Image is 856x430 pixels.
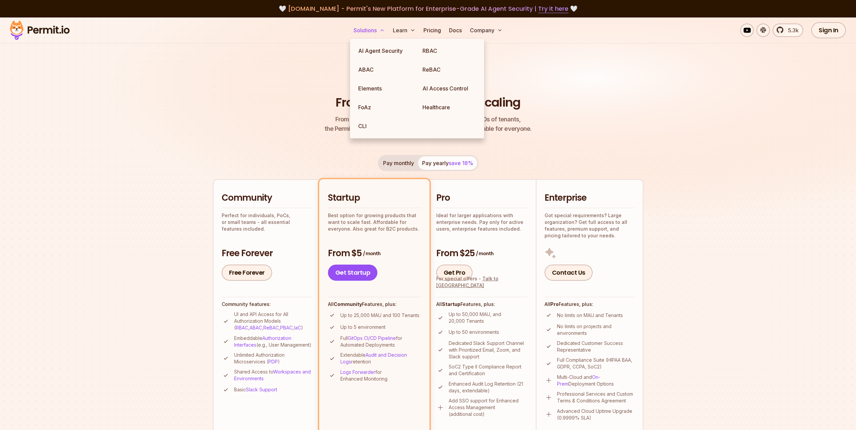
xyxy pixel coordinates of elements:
[340,369,421,382] p: for Enhanced Monitoring
[222,301,312,308] h4: Community features:
[268,359,278,364] a: PDP
[246,387,277,392] a: Slack Support
[442,301,460,307] strong: Startup
[417,41,481,60] a: RBAC
[550,301,559,307] strong: Pro
[351,24,387,37] button: Solutions
[417,98,481,117] a: Healthcare
[476,250,493,257] span: / month
[250,325,262,330] a: ABAC
[288,4,568,13] span: [DOMAIN_NAME] - Permit's New Platform for Enterprise-Grade AI Agent Security |
[436,192,528,204] h2: Pro
[328,212,421,232] p: Best option for growing products that want to scale fast. Affordable for everyone. Also great for...
[557,391,635,404] p: Professional Services and Custom Terms & Conditions Agreement
[421,24,444,37] a: Pricing
[417,79,481,98] a: AI Access Control
[340,312,419,319] p: Up to 25,000 MAU and 100 Tenants
[325,115,532,133] p: the Permit pricing model is simple, transparent, and affordable for everyone.
[557,374,600,387] a: On-Prem
[545,265,593,281] a: Contact Us
[353,79,417,98] a: Elements
[436,247,528,260] h3: From $25
[390,24,418,37] button: Learn
[449,363,528,377] p: SoC2 Type II Compliance Report and Certification
[446,24,464,37] a: Docs
[280,325,293,330] a: PBAC
[340,335,421,348] p: Full for Automated Deployments
[436,265,473,281] a: Get Pro
[7,19,73,42] img: Permit logo
[449,397,528,418] p: Add SSO support for Enhanced Access Management (additional cost)
[325,115,532,124] span: From a startup with 100 users to an enterprise with 1000s of tenants,
[222,212,312,232] p: Perfect for individuals, PoCs, or small teams - all essential features included.
[234,335,312,348] p: Embeddable (e.g., User Management)
[340,352,421,365] p: Extendable retention
[557,340,635,353] p: Dedicated Customer Success Representative
[236,325,248,330] a: RBAC
[340,324,385,330] p: Up to 5 environment
[449,311,528,324] p: Up to 50,000 MAU, and 20,000 Tenants
[363,250,380,257] span: / month
[557,357,635,370] p: Full Compliance Suite (HIPAA BAA, GDPR, CCPA, SoC2)
[328,301,421,308] h4: All Features, plus:
[436,275,528,289] div: For special offers -
[545,192,635,204] h2: Enterprise
[353,60,417,79] a: ABAC
[538,4,568,13] a: Try it here
[234,386,277,393] p: Basic
[353,117,417,135] a: CLI
[784,26,798,34] span: 5.3k
[348,335,396,341] a: GitOps CI/CD Pipeline
[449,381,528,394] p: Enhanced Audit Log Retention (21 days, extendable)
[294,325,301,330] a: IaC
[234,335,291,348] a: Authorization Interfaces
[353,98,417,117] a: FoAz
[222,247,312,260] h3: Free Forever
[436,212,528,232] p: Ideal for larger applications with enterprise needs. Pay only for active users, enterprise featur...
[353,41,417,60] a: AI Agent Security
[336,94,520,111] h1: From Free to Predictable Scaling
[328,247,421,260] h3: From $5
[234,311,312,331] p: UI and API Access for All Authorization Models ( , , , , )
[436,301,528,308] h4: All Features, plus:
[222,192,312,204] h2: Community
[234,368,312,382] p: Shared Access to
[334,301,362,307] strong: Community
[379,156,418,170] button: Pay monthly
[340,369,375,375] a: Logs Forwarder
[417,60,481,79] a: ReBAC
[557,374,635,387] p: Multi-Cloud and Deployment Options
[263,325,279,330] a: ReBAC
[328,265,378,281] a: Get Startup
[467,24,505,37] button: Company
[234,352,312,365] p: Unlimited Authorization Microservices ( )
[222,265,272,281] a: Free Forever
[773,24,803,37] a: 5.3k
[449,329,499,336] p: Up to 50 environments
[557,323,635,337] p: No limits on projects and environments
[340,352,407,364] a: Audit and Decision Logs
[557,312,623,319] p: No limits on MAU and Tenants
[16,4,840,13] div: 🤍 🤍
[328,192,421,204] h2: Startup
[449,340,528,360] p: Dedicated Slack Support Channel with Prioritized Email, Zoom, and Slack support
[557,408,635,421] p: Advanced Cloud Uptime Upgrade (0.9999% SLA)
[811,22,846,38] a: Sign In
[545,212,635,239] p: Got special requirements? Large organization? Get full access to all features, premium support, a...
[545,301,635,308] h4: All Features, plus:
